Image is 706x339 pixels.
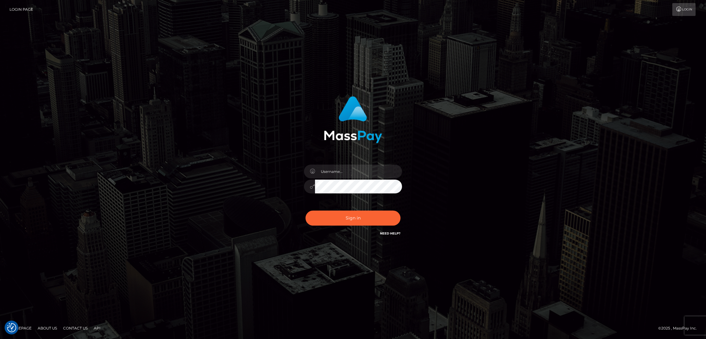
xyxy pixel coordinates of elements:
[91,323,103,333] a: API
[7,323,34,333] a: Homepage
[35,323,59,333] a: About Us
[380,231,400,235] a: Need Help?
[315,165,402,178] input: Username...
[7,323,16,332] img: Revisit consent button
[9,3,33,16] a: Login Page
[7,323,16,332] button: Consent Preferences
[658,325,701,332] div: © 2025 , MassPay Inc.
[324,96,382,143] img: MassPay Login
[306,211,400,226] button: Sign in
[61,323,90,333] a: Contact Us
[672,3,696,16] a: Login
